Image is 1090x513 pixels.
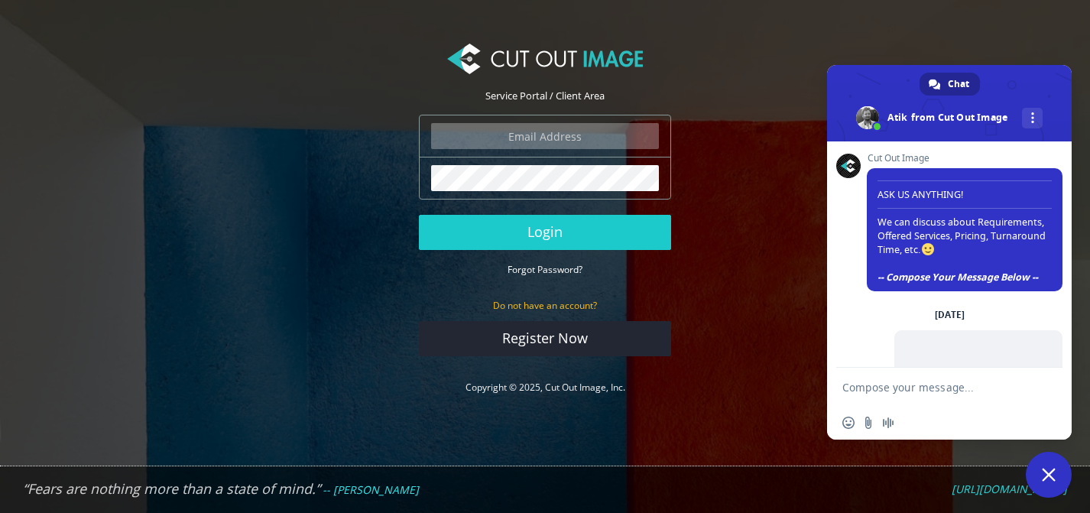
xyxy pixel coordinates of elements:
a: [URL][DOMAIN_NAME] [952,482,1067,496]
div: More channels [1022,108,1043,128]
input: Email Address [431,123,659,149]
span: Service Portal / Client Area [485,89,605,102]
div: Chat [920,73,980,96]
span: Chat [948,73,969,96]
div: Close chat [1026,452,1072,498]
div: [DATE] [935,310,965,320]
textarea: Compose your message... [842,381,1023,394]
a: Forgot Password? [508,262,582,276]
span: Insert an emoji [842,417,855,429]
span: Audio message [882,417,894,429]
a: Register Now [419,321,671,356]
span: Cut Out Image [867,153,1062,164]
span: -- Compose Your Message Below -- [878,271,1038,284]
span: Send a file [862,417,874,429]
button: Login [419,215,671,250]
img: Cut Out Image [447,44,643,74]
em: -- [PERSON_NAME] [323,482,419,497]
a: Copyright © 2025, Cut Out Image, Inc. [466,381,625,394]
small: Do not have an account? [493,299,597,312]
span: ASK US ANYTHING! We can discuss about Requirements, Offered Services, Pricing, Turnaround Time, etc. [878,174,1052,284]
em: “Fears are nothing more than a state of mind.” [23,479,320,498]
em: [URL][DOMAIN_NAME] [952,482,1067,496]
small: Forgot Password? [508,263,582,276]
